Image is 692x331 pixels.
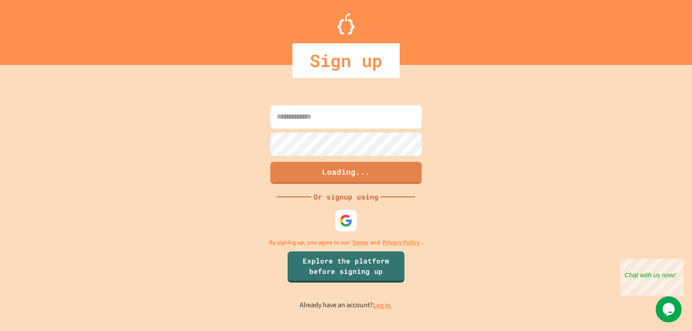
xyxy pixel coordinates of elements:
[382,238,420,247] a: Privacy Policy
[311,192,381,202] div: Or signup using
[288,251,404,283] a: Explore the platform before signing up
[292,43,400,78] div: Sign up
[269,238,423,247] p: By signing up, you agree to our and .
[300,300,393,311] p: Already have an account?
[373,301,393,310] a: Log in.
[620,259,683,296] iframe: chat widget
[656,296,683,322] iframe: chat widget
[340,214,352,227] img: google-icon.svg
[337,13,355,35] img: Logo.svg
[352,238,368,247] a: Terms
[270,162,422,184] button: Loading...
